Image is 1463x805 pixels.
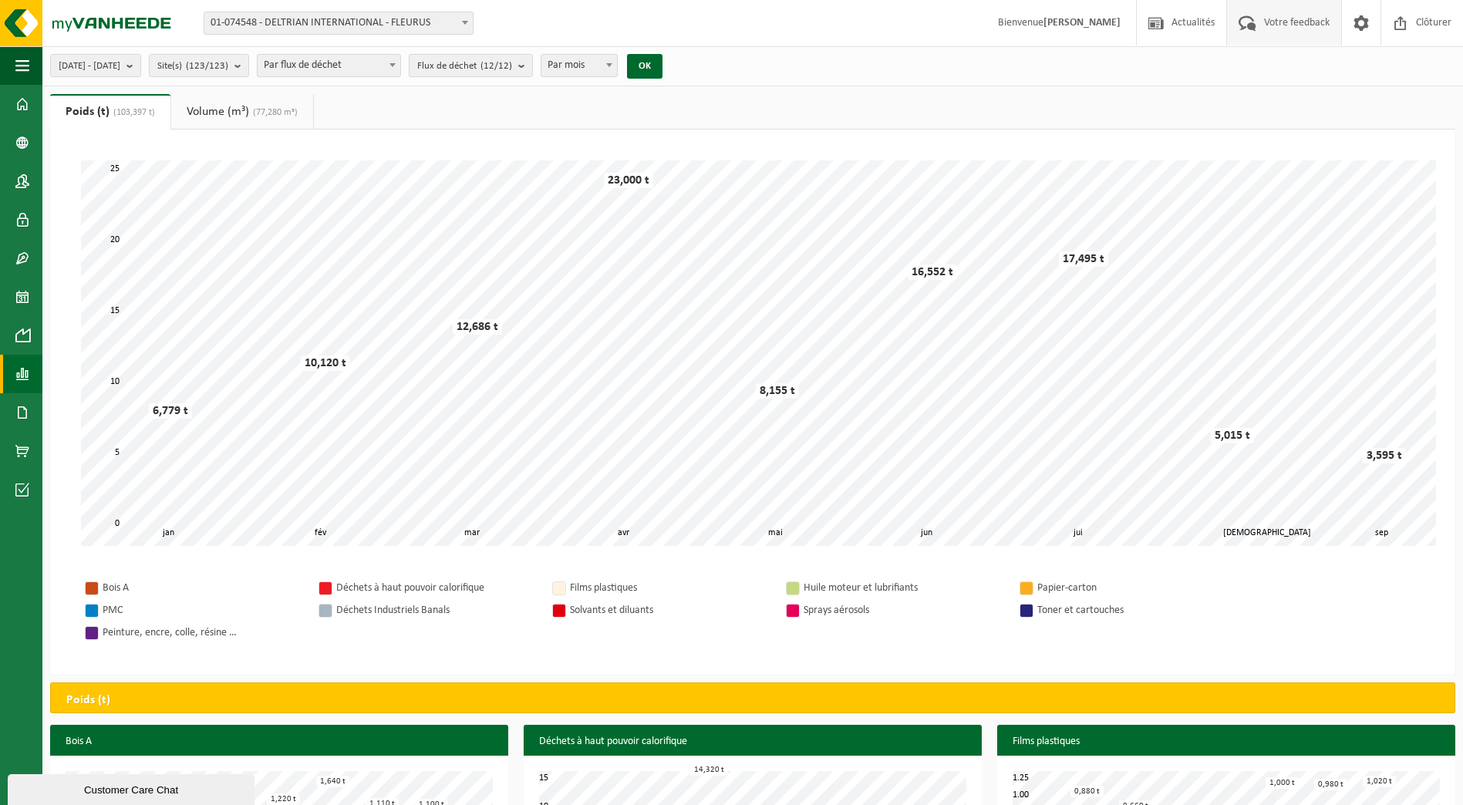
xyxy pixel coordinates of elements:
[1363,776,1396,787] div: 1,020 t
[50,54,141,77] button: [DATE] - [DATE]
[204,12,474,35] span: 01-074548 - DELTRIAN INTERNATIONAL - FLEURUS
[149,403,192,419] div: 6,779 t
[417,55,512,78] span: Flux de déchet
[804,578,1004,598] div: Huile moteur et lubrifiants
[409,54,533,77] button: Flux de déchet(12/12)
[50,725,508,759] h3: Bois A
[1266,777,1299,789] div: 1,000 t
[570,578,770,598] div: Films plastiques
[524,725,982,759] h3: Déchets à haut pouvoir calorifique
[257,54,401,77] span: Par flux de déchet
[316,776,349,787] div: 1,640 t
[908,264,957,280] div: 16,552 t
[157,55,228,78] span: Site(s)
[627,54,662,79] button: OK
[336,578,537,598] div: Déchets à haut pouvoir calorifique
[301,355,350,371] div: 10,120 t
[249,108,298,117] span: (77,280 m³)
[1070,786,1104,797] div: 0,880 t
[1043,17,1121,29] strong: [PERSON_NAME]
[690,764,728,776] div: 14,320 t
[204,12,473,34] span: 01-074548 - DELTRIAN INTERNATIONAL - FLEURUS
[804,601,1004,620] div: Sprays aérosols
[258,55,400,76] span: Par flux de déchet
[997,725,1455,759] h3: Films plastiques
[51,683,126,717] h2: Poids (t)
[8,771,258,805] iframe: chat widget
[1363,448,1406,463] div: 3,595 t
[50,94,170,130] a: Poids (t)
[171,94,313,130] a: Volume (m³)
[570,601,770,620] div: Solvants et diluants
[480,61,512,71] count: (12/12)
[1037,601,1238,620] div: Toner et cartouches
[1037,578,1238,598] div: Papier-carton
[103,578,303,598] div: Bois A
[110,108,155,117] span: (103,397 t)
[59,55,120,78] span: [DATE] - [DATE]
[336,601,537,620] div: Déchets Industriels Banals
[103,623,303,642] div: Peinture, encre, colle, résine …
[267,793,300,805] div: 1,220 t
[103,601,303,620] div: PMC
[756,383,799,399] div: 8,155 t
[541,54,618,77] span: Par mois
[453,319,502,335] div: 12,686 t
[1314,779,1347,790] div: 0,980 t
[541,55,617,76] span: Par mois
[149,54,249,77] button: Site(s)(123/123)
[1211,428,1254,443] div: 5,015 t
[186,61,228,71] count: (123/123)
[604,173,653,188] div: 23,000 t
[1059,251,1108,267] div: 17,495 t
